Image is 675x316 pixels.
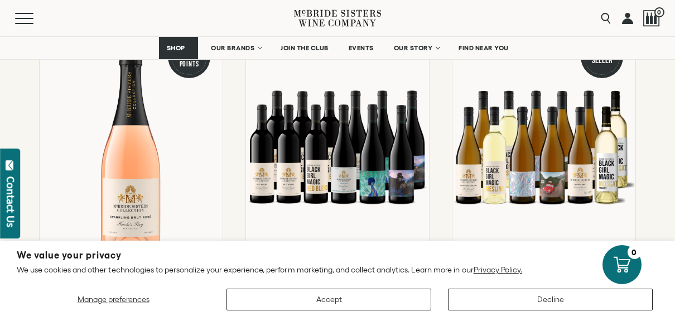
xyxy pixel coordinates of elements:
span: JOIN THE CLUB [281,44,329,52]
button: Mobile Menu Trigger [15,13,55,24]
span: EVENTS [349,44,374,52]
a: JOIN THE CLUB [273,37,336,59]
a: FIND NEAR YOU [451,37,516,59]
button: Accept [226,289,431,310]
button: Manage preferences [17,289,210,310]
a: SHOP [159,37,198,59]
a: EVENTS [341,37,381,59]
div: 0 [628,245,642,259]
p: We use cookies and other technologies to personalize your experience, perform marketing, and coll... [17,265,658,275]
span: OUR BRANDS [211,44,254,52]
a: OUR BRANDS [204,37,268,59]
span: 0 [654,7,664,17]
a: Privacy Policy. [474,265,522,274]
div: Contact Us [5,176,16,227]
span: OUR STORY [394,44,433,52]
h2: We value your privacy [17,251,658,260]
span: Manage preferences [78,295,150,304]
button: Decline [448,289,653,310]
a: OUR STORY [387,37,446,59]
span: FIND NEAR YOU [459,44,509,52]
span: SHOP [166,44,185,52]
